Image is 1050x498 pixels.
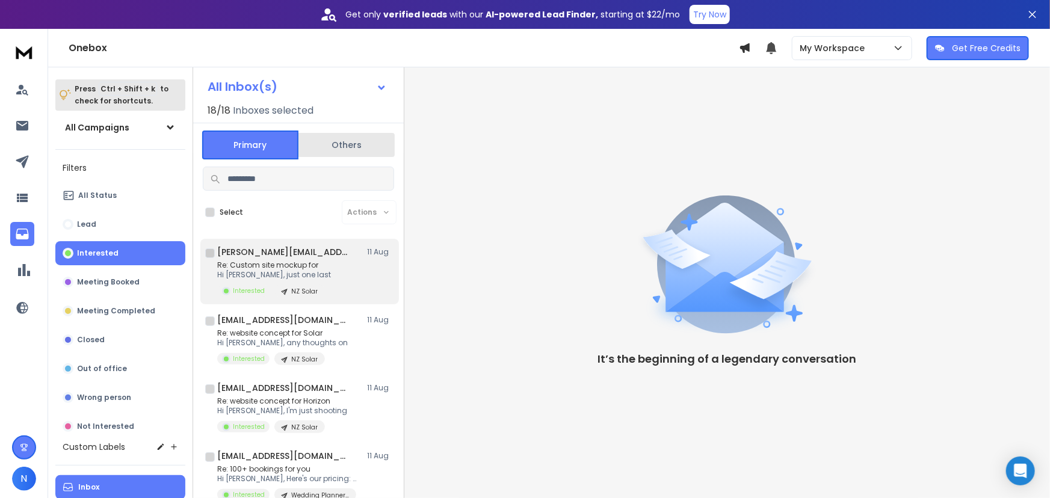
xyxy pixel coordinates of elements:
h1: All Inbox(s) [208,81,277,93]
p: Hi [PERSON_NAME], Here's our pricing: Complete Package [217,474,362,484]
img: logo [12,41,36,63]
p: NZ Solar [291,423,318,432]
button: Interested [55,241,185,265]
p: Interested [77,248,119,258]
p: Interested [233,286,265,295]
button: Closed [55,328,185,352]
p: Hi [PERSON_NAME], any thoughts on [217,338,348,348]
button: All Inbox(s) [198,75,397,99]
p: Meeting Completed [77,306,155,316]
h3: Custom Labels [63,441,125,453]
button: N [12,467,36,491]
button: Get Free Credits [927,36,1029,60]
p: Meeting Booked [77,277,140,287]
button: Meeting Completed [55,299,185,323]
p: 11 Aug [367,383,394,393]
p: Lead [77,220,96,229]
p: NZ Solar [291,287,318,296]
p: Not Interested [77,422,134,431]
button: Out of office [55,357,185,381]
strong: AI-powered Lead Finder, [486,8,598,20]
div: Open Intercom Messenger [1006,456,1035,485]
h1: All Campaigns [65,121,129,134]
h1: [EMAIL_ADDRESS][DOMAIN_NAME] [217,314,350,326]
h1: Onebox [69,41,739,55]
button: Primary [202,131,298,159]
p: Re: website concept for Solar [217,328,348,338]
button: Wrong person [55,386,185,410]
p: NZ Solar [291,355,318,364]
p: Closed [77,335,105,345]
span: Ctrl + Shift + k [99,82,157,96]
p: Re: website concept for Horizon [217,396,347,406]
p: Get only with our starting at $22/mo [345,8,680,20]
strong: verified leads [383,8,447,20]
p: Hi [PERSON_NAME], just one last [217,270,331,280]
p: Press to check for shortcuts. [75,83,168,107]
h3: Filters [55,159,185,176]
button: Lead [55,212,185,236]
p: Inbox [78,482,99,492]
h1: [EMAIL_ADDRESS][DOMAIN_NAME] [217,450,350,462]
button: All Campaigns [55,115,185,140]
h1: [EMAIL_ADDRESS][DOMAIN_NAME] [217,382,350,394]
p: Interested [233,354,265,363]
button: Meeting Booked [55,270,185,294]
p: All Status [78,191,117,200]
p: Get Free Credits [952,42,1021,54]
p: 11 Aug [367,247,394,257]
p: Interested [233,422,265,431]
label: Select [220,207,243,217]
p: Re: Custom site mockup for [217,260,331,270]
button: Others [298,132,395,158]
p: 11 Aug [367,451,394,461]
p: 11 Aug [367,315,394,325]
p: Re: 100+ bookings for you [217,464,362,474]
span: 18 / 18 [208,103,230,118]
p: It’s the beginning of a legendary conversation [598,351,857,367]
h1: [PERSON_NAME][EMAIL_ADDRESS][DOMAIN_NAME] [217,246,350,258]
p: Try Now [693,8,726,20]
p: Wrong person [77,393,131,402]
button: Try Now [690,5,730,24]
button: Not Interested [55,414,185,438]
h3: Inboxes selected [233,103,313,118]
p: Hi [PERSON_NAME], I'm just shooting [217,406,347,416]
button: All Status [55,183,185,207]
p: Out of office [77,364,127,373]
p: My Workspace [800,42,869,54]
